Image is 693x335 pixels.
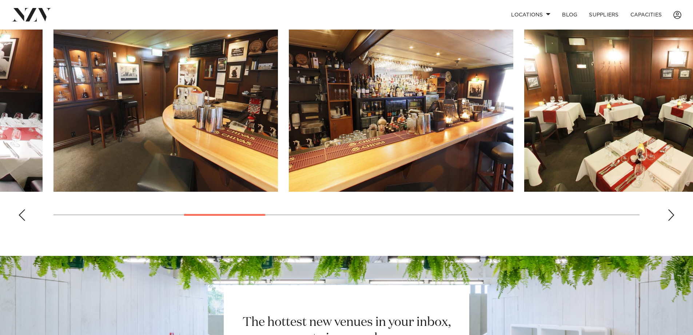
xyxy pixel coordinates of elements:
swiper-slide: 6 / 18 [289,27,513,192]
a: Capacities [625,7,668,23]
a: Locations [505,7,556,23]
img: nzv-logo.png [12,8,51,21]
swiper-slide: 5 / 18 [53,27,278,192]
a: BLOG [556,7,583,23]
a: SUPPLIERS [583,7,624,23]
